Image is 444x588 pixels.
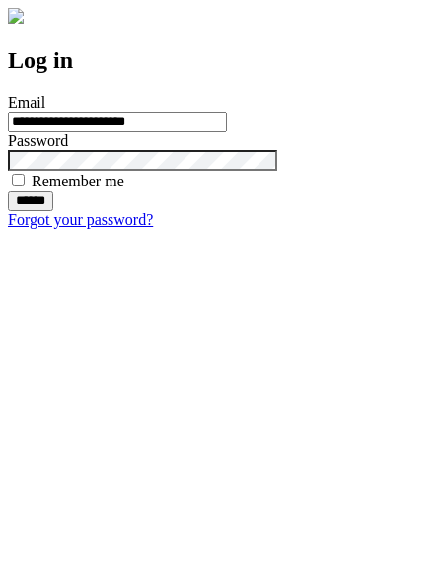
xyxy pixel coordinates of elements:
h2: Log in [8,47,436,74]
img: logo-4e3dc11c47720685a147b03b5a06dd966a58ff35d612b21f08c02c0306f2b779.png [8,8,24,24]
a: Forgot your password? [8,211,153,228]
label: Password [8,132,68,149]
label: Email [8,94,45,110]
label: Remember me [32,173,124,189]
